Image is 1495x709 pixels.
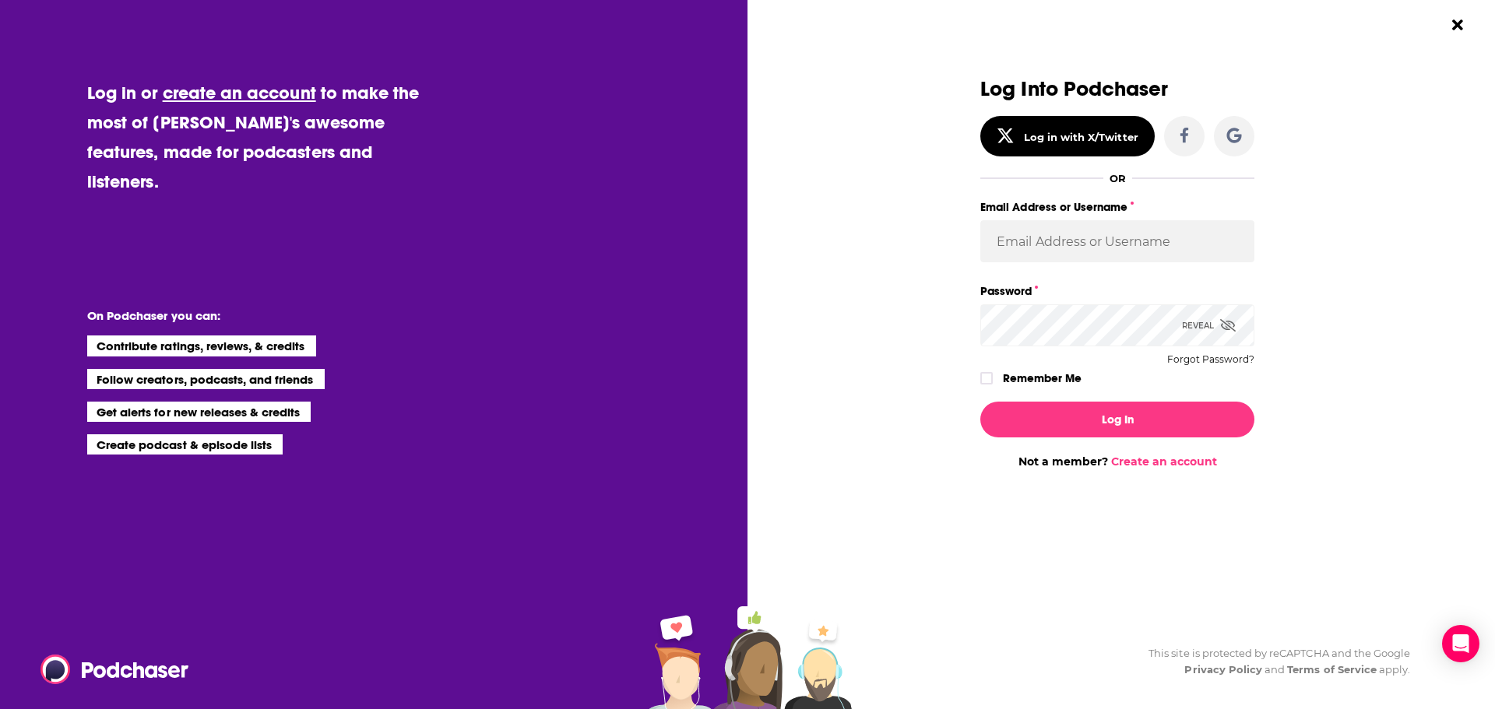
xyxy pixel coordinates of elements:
[87,335,316,356] li: Contribute ratings, reviews, & credits
[1110,172,1126,184] div: OR
[163,82,316,104] a: create an account
[980,197,1254,217] label: Email Address or Username
[87,369,325,389] li: Follow creators, podcasts, and friends
[1287,663,1377,676] a: Terms of Service
[1136,645,1410,678] div: This site is protected by reCAPTCHA and the Google and apply.
[1182,304,1236,346] div: Reveal
[1442,625,1479,662] div: Open Intercom Messenger
[1184,663,1262,676] a: Privacy Policy
[980,455,1254,469] div: Not a member?
[980,220,1254,262] input: Email Address or Username
[980,78,1254,100] h3: Log Into Podchaser
[87,308,399,323] li: On Podchaser you can:
[40,655,190,684] img: Podchaser - Follow, Share and Rate Podcasts
[1443,10,1472,40] button: Close Button
[87,434,283,455] li: Create podcast & episode lists
[40,655,178,684] a: Podchaser - Follow, Share and Rate Podcasts
[980,402,1254,437] button: Log In
[1003,368,1082,388] label: Remember Me
[1167,354,1254,365] button: Forgot Password?
[980,281,1254,301] label: Password
[980,116,1155,156] button: Log in with X/Twitter
[1024,131,1138,143] div: Log in with X/Twitter
[1111,455,1217,469] a: Create an account
[87,402,311,422] li: Get alerts for new releases & credits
